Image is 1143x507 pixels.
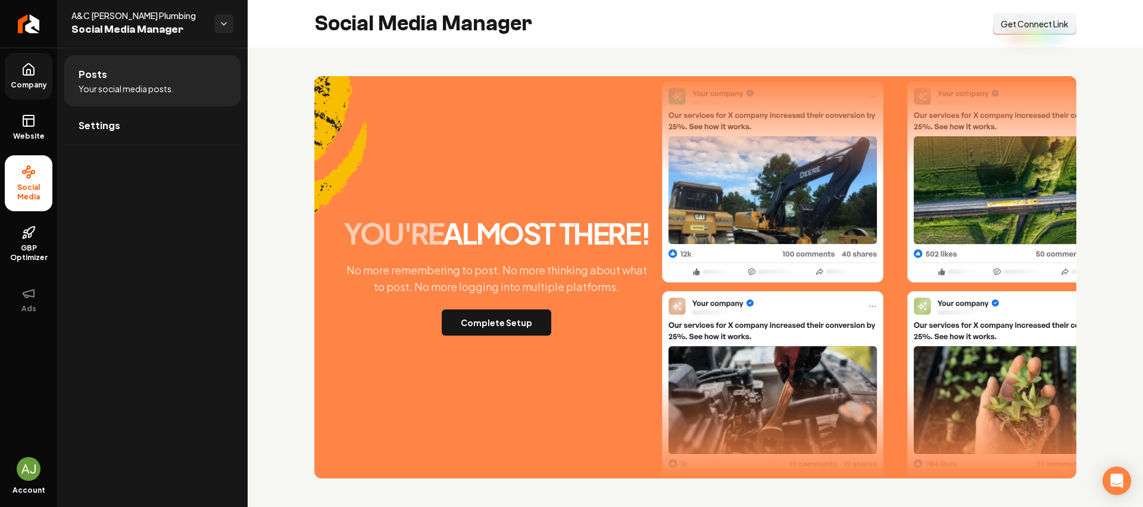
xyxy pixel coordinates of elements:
[64,107,241,145] a: Settings
[1001,18,1069,30] span: Get Connect Link
[1103,467,1131,495] div: Open Intercom Messenger
[314,76,367,248] img: Accent
[17,304,41,314] span: Ads
[79,118,120,133] span: Settings
[18,14,40,33] img: Rebolt Logo
[907,82,1129,494] img: Post Two
[5,53,52,99] a: Company
[5,243,52,262] span: GBP Optimizer
[71,10,205,21] span: A&C [PERSON_NAME] Plumbing
[343,215,444,251] span: you're
[17,457,40,481] button: Open user button
[5,216,52,272] a: GBP Optimizer
[71,21,205,38] span: Social Media Manager
[5,183,52,202] span: Social Media
[662,80,883,492] img: Post One
[442,309,551,336] button: Complete Setup
[336,262,657,295] p: No more remembering to post. No more thinking about what to post. No more logging into multiple p...
[343,219,649,248] h2: almost there!
[993,13,1076,35] button: Get Connect Link
[8,132,49,141] span: Website
[5,104,52,151] a: Website
[6,80,52,90] span: Company
[79,83,174,95] span: Your social media posts.
[5,277,52,323] button: Ads
[314,12,532,36] h2: Social Media Manager
[13,486,45,495] span: Account
[17,457,40,481] img: AJ Nimeh
[79,67,107,82] span: Posts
